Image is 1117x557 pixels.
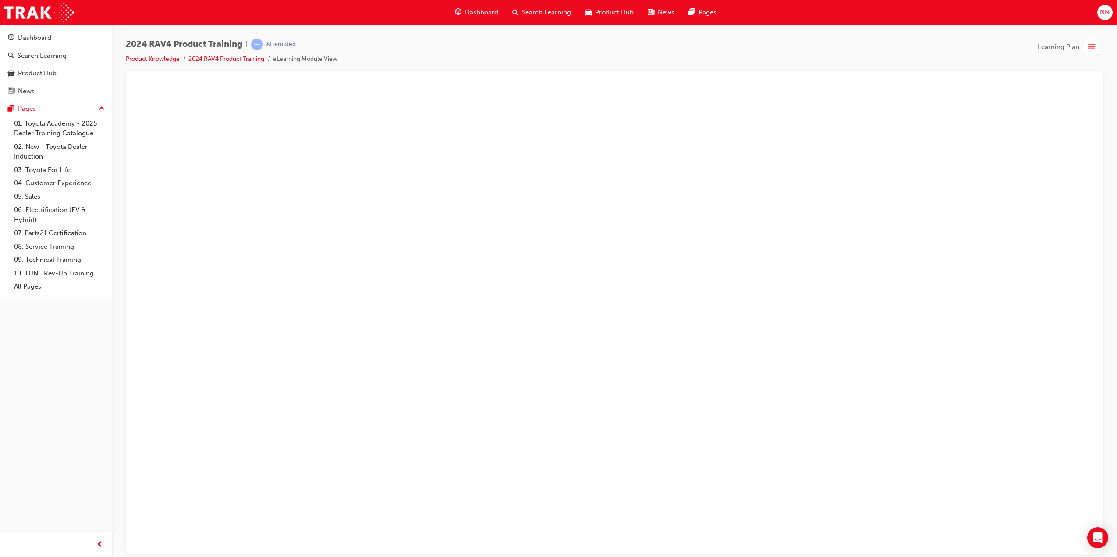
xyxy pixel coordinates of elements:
[11,280,108,293] a: All Pages
[251,39,263,50] span: learningRecordVerb_ATTEMPT-icon
[1097,5,1113,20] button: NN
[658,7,674,18] span: News
[448,4,505,21] a: guage-iconDashboard
[4,48,108,64] a: Search Learning
[188,55,264,63] a: 2024 RAV4 Product Training
[1038,39,1103,55] button: Learning Plan
[11,240,108,254] a: 08. Service Training
[8,34,14,42] span: guage-icon
[11,140,108,163] a: 02. New - Toyota Dealer Induction
[96,539,103,550] span: prev-icon
[18,86,35,96] div: News
[18,104,36,114] div: Pages
[18,68,57,78] div: Product Hub
[126,39,242,49] span: 2024 RAV4 Product Training
[505,4,578,21] a: search-iconSearch Learning
[273,54,337,64] li: eLearning Module View
[595,7,634,18] span: Product Hub
[8,70,14,78] span: car-icon
[455,7,461,18] span: guage-icon
[699,7,716,18] span: Pages
[4,65,108,81] a: Product Hub
[11,203,108,226] a: 06. Electrification (EV & Hybrid)
[648,7,654,18] span: news-icon
[99,103,105,115] span: up-icon
[126,55,180,63] a: Product Knowledge
[1088,42,1095,53] span: list-icon
[8,52,14,60] span: search-icon
[1100,7,1110,18] span: NN
[578,4,641,21] a: car-iconProduct Hub
[512,7,518,18] span: search-icon
[641,4,681,21] a: news-iconNews
[8,88,14,95] span: news-icon
[11,176,108,190] a: 04. Customer Experience
[688,7,695,18] span: pages-icon
[11,190,108,204] a: 05. Sales
[4,83,108,99] a: News
[11,117,108,140] a: 01. Toyota Academy - 2025 Dealer Training Catalogue
[522,7,571,18] span: Search Learning
[4,101,108,117] button: Pages
[1087,527,1108,548] div: Open Intercom Messenger
[585,7,592,18] span: car-icon
[11,163,108,177] a: 03. Toyota For Life
[4,30,108,46] a: Dashboard
[465,7,498,18] span: Dashboard
[11,226,108,240] a: 07. Parts21 Certification
[681,4,723,21] a: pages-iconPages
[4,28,108,101] button: DashboardSearch LearningProduct HubNews
[266,40,296,49] div: Attempted
[4,3,74,22] img: Trak
[1038,42,1079,52] span: Learning Plan
[18,51,67,61] div: Search Learning
[8,105,14,113] span: pages-icon
[11,253,108,267] a: 09. Technical Training
[11,267,108,280] a: 10. TUNE Rev-Up Training
[18,33,51,43] div: Dashboard
[246,39,248,49] span: |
